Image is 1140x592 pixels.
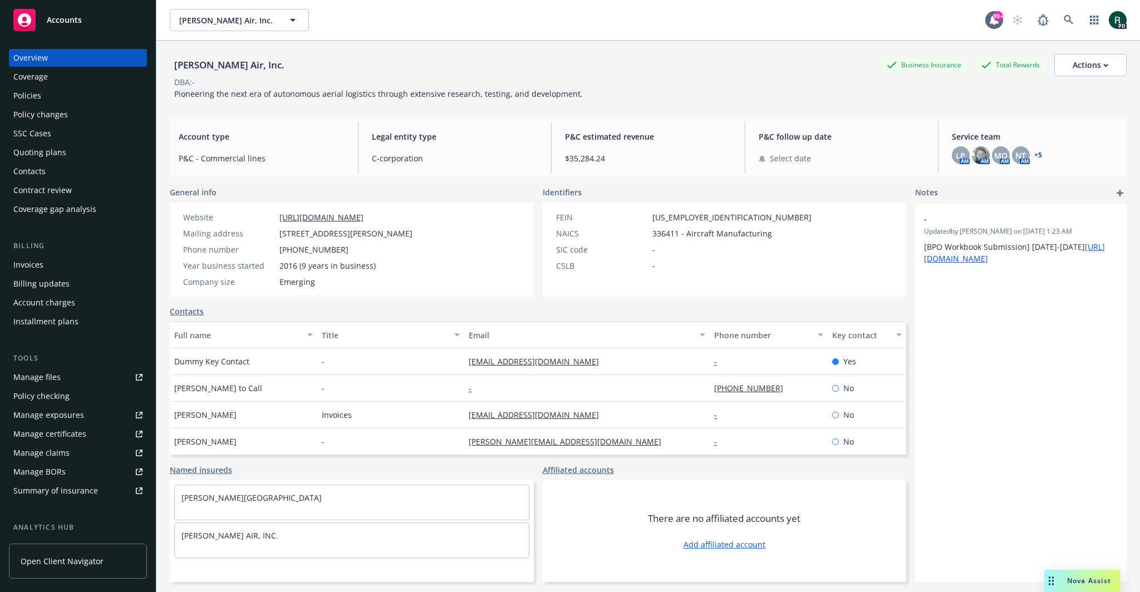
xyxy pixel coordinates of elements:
[174,409,237,421] span: [PERSON_NAME]
[976,58,1045,72] div: Total Rewards
[179,152,345,164] span: P&C - Commercial lines
[1067,576,1111,585] span: Nova Assist
[9,482,147,500] a: Summary of insurance
[994,150,1008,161] span: MQ
[464,322,710,348] button: Email
[1015,150,1026,161] span: NT
[179,14,276,26] span: [PERSON_NAME] Air, Inc.
[1073,55,1108,76] div: Actions
[179,131,345,142] span: Account type
[322,382,325,394] span: -
[9,313,147,330] a: Installment plans
[13,406,84,424] div: Manage exposures
[9,106,147,124] a: Policy changes
[13,106,68,124] div: Policy changes
[469,383,480,393] a: -
[183,228,275,239] div: Mailing address
[9,144,147,161] a: Quoting plans
[13,368,61,386] div: Manage files
[13,68,48,86] div: Coverage
[924,241,1118,264] p: [BPO Workbook Submission] [DATE]-[DATE]
[469,329,693,341] div: Email
[279,260,376,272] span: 2016 (9 years in business)
[322,436,325,447] span: -
[170,322,317,348] button: Full name
[170,464,232,476] a: Named insureds
[770,152,811,164] span: Select date
[9,68,147,86] a: Coverage
[759,131,925,142] span: P&C follow up date
[469,436,670,447] a: [PERSON_NAME][EMAIL_ADDRESS][DOMAIN_NAME]
[13,275,70,293] div: Billing updates
[322,409,352,421] span: Invoices
[714,356,726,367] a: -
[652,260,655,272] span: -
[1006,9,1029,31] a: Start snowing
[843,409,854,421] span: No
[556,228,648,239] div: NAICS
[9,4,147,36] a: Accounts
[832,329,890,341] div: Key contact
[924,213,1089,225] span: -
[181,530,278,541] a: [PERSON_NAME] AIR, INC.
[279,276,315,288] span: Emerging
[9,162,147,180] a: Contacts
[9,256,147,274] a: Invoices
[13,87,41,105] div: Policies
[9,406,147,424] a: Manage exposures
[843,382,854,394] span: No
[9,200,147,218] a: Coverage gap analysis
[993,11,1003,21] div: 99+
[9,368,147,386] a: Manage files
[543,464,614,476] a: Affiliated accounts
[684,539,765,550] a: Add affiliated account
[843,356,856,367] span: Yes
[1044,570,1058,592] div: Drag to move
[322,356,325,367] span: -
[9,125,147,142] a: SSC Cases
[174,356,249,367] span: Dummy Key Contact
[279,244,348,255] span: [PHONE_NUMBER]
[372,131,538,142] span: Legal entity type
[1109,11,1127,29] img: photo
[13,144,66,161] div: Quoting plans
[170,305,204,317] a: Contacts
[952,131,1118,142] span: Service team
[1034,152,1042,159] a: +5
[279,212,363,223] a: [URL][DOMAIN_NAME]
[1054,54,1127,76] button: Actions
[174,382,262,394] span: [PERSON_NAME] to Call
[181,492,322,503] a: [PERSON_NAME][GEOGRAPHIC_DATA]
[1058,9,1080,31] a: Search
[13,181,72,199] div: Contract review
[170,9,309,31] button: [PERSON_NAME] Air, Inc.
[843,436,854,447] span: No
[9,49,147,67] a: Overview
[13,463,66,481] div: Manage BORs
[9,425,147,443] a: Manage certificates
[556,244,648,255] div: SIC code
[714,329,811,341] div: Phone number
[915,204,1127,273] div: -Updatedby [PERSON_NAME] on [DATE] 1:23 AM[BPO Workbook Submission] [DATE]-[DATE][URL][DOMAIN_NAME]
[13,125,51,142] div: SSC Cases
[9,522,147,533] div: Analytics hub
[13,256,43,274] div: Invoices
[13,387,70,405] div: Policy checking
[556,260,648,272] div: CSLB
[183,276,275,288] div: Company size
[279,228,412,239] span: [STREET_ADDRESS][PERSON_NAME]
[469,410,608,420] a: [EMAIL_ADDRESS][DOMAIN_NAME]
[174,329,301,341] div: Full name
[652,244,655,255] span: -
[183,260,275,272] div: Year business started
[9,294,147,312] a: Account charges
[1032,9,1054,31] a: Report a Bug
[322,329,448,341] div: Title
[915,186,938,200] span: Notes
[972,146,990,164] img: photo
[170,58,289,72] div: [PERSON_NAME] Air, Inc.
[47,16,82,24] span: Accounts
[9,275,147,293] a: Billing updates
[183,211,275,223] div: Website
[714,383,792,393] a: [PHONE_NUMBER]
